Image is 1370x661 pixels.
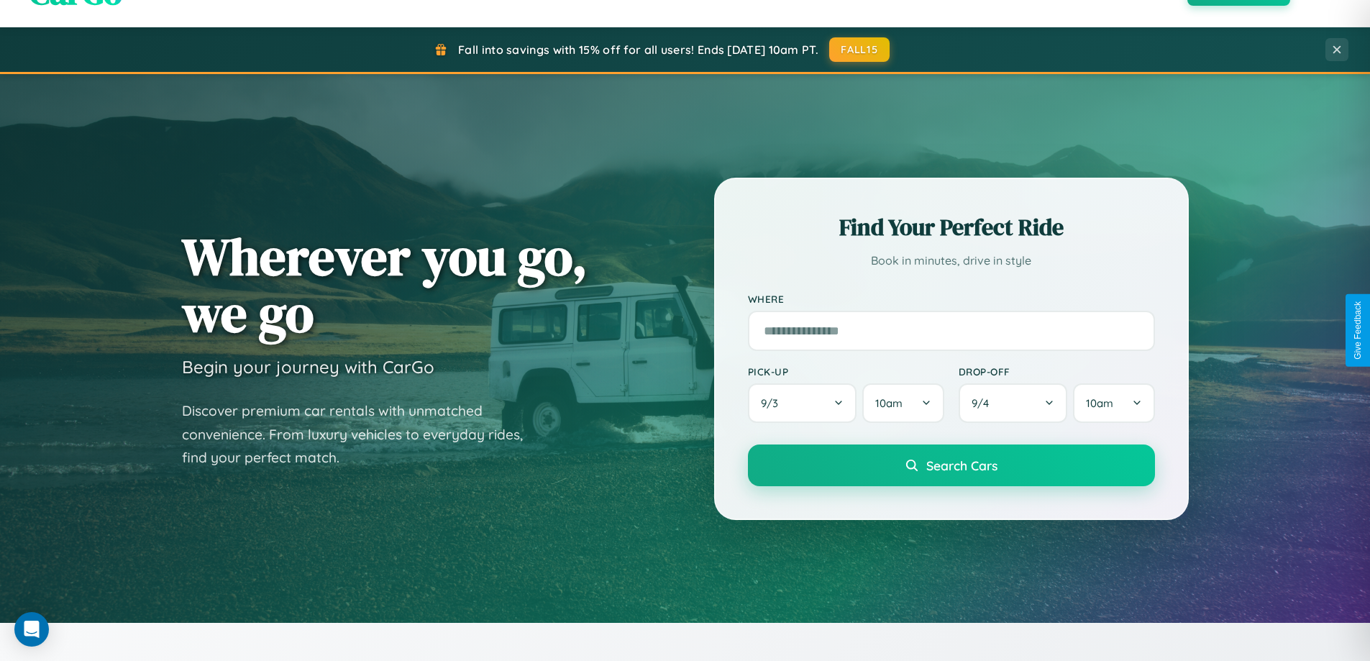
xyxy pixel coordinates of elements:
span: 9 / 3 [761,396,785,410]
button: 9/4 [959,383,1068,423]
label: Where [748,293,1155,305]
label: Pick-up [748,365,944,378]
button: 9/3 [748,383,857,423]
button: 10am [862,383,944,423]
span: Search Cars [926,457,997,473]
h3: Begin your journey with CarGo [182,356,434,378]
button: Search Cars [748,445,1155,486]
div: Give Feedback [1353,301,1363,360]
span: 10am [1086,396,1113,410]
div: Open Intercom Messenger [14,612,49,647]
button: 10am [1073,383,1154,423]
p: Book in minutes, drive in style [748,250,1155,271]
span: Fall into savings with 15% off for all users! Ends [DATE] 10am PT. [458,42,818,57]
h1: Wherever you go, we go [182,228,588,342]
span: 9 / 4 [972,396,996,410]
button: FALL15 [829,37,890,62]
label: Drop-off [959,365,1155,378]
h2: Find Your Perfect Ride [748,211,1155,243]
p: Discover premium car rentals with unmatched convenience. From luxury vehicles to everyday rides, ... [182,399,542,470]
span: 10am [875,396,903,410]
